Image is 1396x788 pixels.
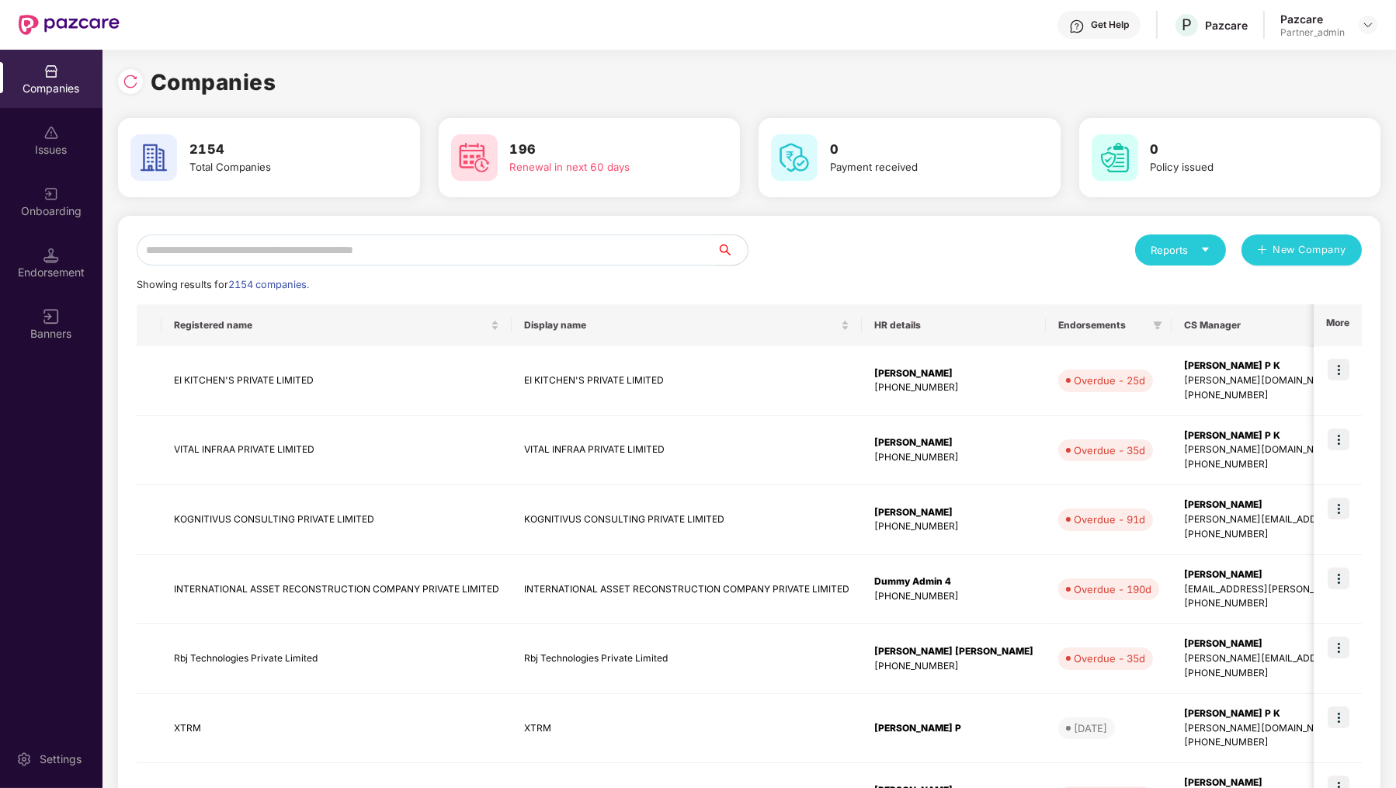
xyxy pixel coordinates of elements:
h3: 0 [1151,140,1331,160]
div: Total Companies [189,159,370,175]
div: Renewal in next 60 days [510,159,690,175]
div: Policy issued [1151,159,1331,175]
div: Overdue - 25d [1074,373,1145,388]
div: Reports [1151,242,1210,258]
div: [PERSON_NAME] [874,505,1033,520]
img: icon [1328,637,1349,658]
td: VITAL INFRAA PRIVATE LIMITED [512,416,862,486]
span: Showing results for [137,279,309,290]
img: svg+xml;base64,PHN2ZyBpZD0iQ29tcGFuaWVzIiB4bWxucz0iaHR0cDovL3d3dy53My5vcmcvMjAwMC9zdmciIHdpZHRoPS... [43,64,59,79]
img: svg+xml;base64,PHN2ZyBpZD0iSGVscC0zMngzMiIgeG1sbnM9Imh0dHA6Ly93d3cudzMub3JnLzIwMDAvc3ZnIiB3aWR0aD... [1069,19,1085,34]
div: [PHONE_NUMBER] [874,380,1033,395]
div: [PERSON_NAME] [874,436,1033,450]
td: INTERNATIONAL ASSET RECONSTRUCTION COMPANY PRIVATE LIMITED [512,555,862,625]
td: KOGNITIVUS CONSULTING PRIVATE LIMITED [161,485,512,555]
img: svg+xml;base64,PHN2ZyBpZD0iSXNzdWVzX2Rpc2FibGVkIiB4bWxucz0iaHR0cDovL3d3dy53My5vcmcvMjAwMC9zdmciIH... [43,125,59,141]
div: [PHONE_NUMBER] [874,450,1033,465]
div: Pazcare [1205,18,1248,33]
div: Overdue - 35d [1074,651,1145,666]
img: svg+xml;base64,PHN2ZyB3aWR0aD0iMTQuNSIgaGVpZ2h0PSIxNC41IiB2aWV3Qm94PSIwIDAgMTYgMTYiIGZpbGw9Im5vbm... [43,248,59,263]
img: icon [1328,568,1349,589]
th: HR details [862,304,1046,346]
button: plusNew Company [1241,234,1362,266]
div: Settings [35,752,86,767]
td: EI KITCHEN'S PRIVATE LIMITED [512,346,862,416]
img: New Pazcare Logo [19,15,120,35]
div: [PERSON_NAME] [PERSON_NAME] [874,644,1033,659]
div: Dummy Admin 4 [874,575,1033,589]
img: icon [1328,429,1349,450]
th: Display name [512,304,862,346]
td: Rbj Technologies Private Limited [161,624,512,694]
div: Pazcare [1280,12,1345,26]
img: icon [1328,706,1349,728]
button: search [716,234,748,266]
td: INTERNATIONAL ASSET RECONSTRUCTION COMPANY PRIVATE LIMITED [161,555,512,625]
div: [PHONE_NUMBER] [874,659,1033,674]
div: Partner_admin [1280,26,1345,39]
div: [PHONE_NUMBER] [874,589,1033,604]
div: Overdue - 35d [1074,443,1145,458]
td: XTRM [161,694,512,764]
h3: 2154 [189,140,370,160]
h1: Companies [151,65,276,99]
img: svg+xml;base64,PHN2ZyB4bWxucz0iaHR0cDovL3d3dy53My5vcmcvMjAwMC9zdmciIHdpZHRoPSI2MCIgaGVpZ2h0PSI2MC... [130,134,177,181]
td: KOGNITIVUS CONSULTING PRIVATE LIMITED [512,485,862,555]
img: svg+xml;base64,PHN2ZyB4bWxucz0iaHR0cDovL3d3dy53My5vcmcvMjAwMC9zdmciIHdpZHRoPSI2MCIgaGVpZ2h0PSI2MC... [1092,134,1138,181]
span: filter [1153,321,1162,330]
h3: 0 [830,140,1010,160]
span: 2154 companies. [228,279,309,290]
span: Display name [524,319,838,332]
div: [PERSON_NAME] [874,366,1033,381]
img: icon [1328,359,1349,380]
img: svg+xml;base64,PHN2ZyBpZD0iRHJvcGRvd24tMzJ4MzIiIHhtbG5zPSJodHRwOi8vd3d3LnczLm9yZy8yMDAwL3N2ZyIgd2... [1362,19,1374,31]
span: Registered name [174,319,488,332]
span: P [1182,16,1192,34]
img: svg+xml;base64,PHN2ZyB4bWxucz0iaHR0cDovL3d3dy53My5vcmcvMjAwMC9zdmciIHdpZHRoPSI2MCIgaGVpZ2h0PSI2MC... [771,134,818,181]
td: XTRM [512,694,862,764]
span: filter [1150,316,1165,335]
span: Endorsements [1058,319,1147,332]
div: Overdue - 91d [1074,512,1145,527]
img: svg+xml;base64,PHN2ZyB4bWxucz0iaHR0cDovL3d3dy53My5vcmcvMjAwMC9zdmciIHdpZHRoPSI2MCIgaGVpZ2h0PSI2MC... [451,134,498,181]
span: New Company [1273,242,1347,258]
th: Registered name [161,304,512,346]
span: search [716,244,748,256]
span: caret-down [1200,245,1210,255]
img: svg+xml;base64,PHN2ZyBpZD0iUmVsb2FkLTMyeDMyIiB4bWxucz0iaHR0cDovL3d3dy53My5vcmcvMjAwMC9zdmciIHdpZH... [123,74,138,89]
div: Overdue - 190d [1074,581,1151,597]
div: [DATE] [1074,720,1107,736]
img: svg+xml;base64,PHN2ZyB3aWR0aD0iMjAiIGhlaWdodD0iMjAiIHZpZXdCb3g9IjAgMCAyMCAyMCIgZmlsbD0ibm9uZSIgeG... [43,186,59,202]
h3: 196 [510,140,690,160]
td: Rbj Technologies Private Limited [512,624,862,694]
td: EI KITCHEN'S PRIVATE LIMITED [161,346,512,416]
div: Payment received [830,159,1010,175]
img: svg+xml;base64,PHN2ZyBpZD0iU2V0dGluZy0yMHgyMCIgeG1sbnM9Imh0dHA6Ly93d3cudzMub3JnLzIwMDAvc3ZnIiB3aW... [16,752,32,767]
img: icon [1328,498,1349,519]
img: svg+xml;base64,PHN2ZyB3aWR0aD0iMTYiIGhlaWdodD0iMTYiIHZpZXdCb3g9IjAgMCAxNiAxNiIgZmlsbD0ibm9uZSIgeG... [43,309,59,325]
div: [PERSON_NAME] P [874,721,1033,736]
div: Get Help [1091,19,1129,31]
th: More [1314,304,1362,346]
td: VITAL INFRAA PRIVATE LIMITED [161,416,512,486]
div: [PHONE_NUMBER] [874,519,1033,534]
span: plus [1257,245,1267,257]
